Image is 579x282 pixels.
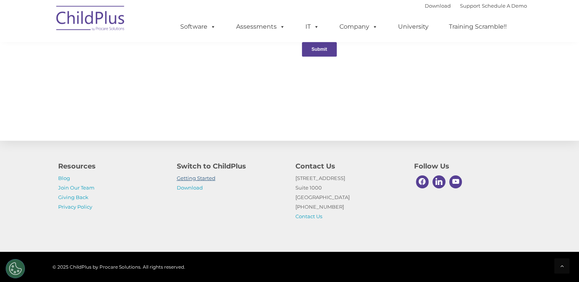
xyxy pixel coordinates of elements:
img: ChildPlus by Procare Solutions [52,0,129,39]
span: Phone number [106,82,139,88]
a: IT [298,19,327,34]
a: Schedule A Demo [482,3,527,9]
a: Facebook [414,173,431,190]
font: | [425,3,527,9]
a: Linkedin [431,173,447,190]
a: Training Scramble!! [441,19,514,34]
h4: Follow Us [414,161,521,172]
a: Assessments [228,19,293,34]
span: Last name [106,50,130,56]
a: Giving Back [58,194,88,200]
a: Youtube [447,173,464,190]
a: Company [332,19,385,34]
a: Join Our Team [58,185,95,191]
p: [STREET_ADDRESS] Suite 1000 [GEOGRAPHIC_DATA] [PHONE_NUMBER] [295,173,403,221]
a: Privacy Policy [58,204,92,210]
h4: Resources [58,161,165,172]
h4: Contact Us [295,161,403,172]
a: University [390,19,436,34]
h4: Switch to ChildPlus [177,161,284,172]
a: Blog [58,175,70,181]
span: © 2025 ChildPlus by Procare Solutions. All rights reserved. [52,264,185,270]
a: Support [460,3,480,9]
button: Cookies Settings [6,259,25,278]
a: Download [177,185,203,191]
a: Getting Started [177,175,215,181]
a: Software [173,19,223,34]
a: Download [425,3,451,9]
a: Contact Us [295,213,322,219]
